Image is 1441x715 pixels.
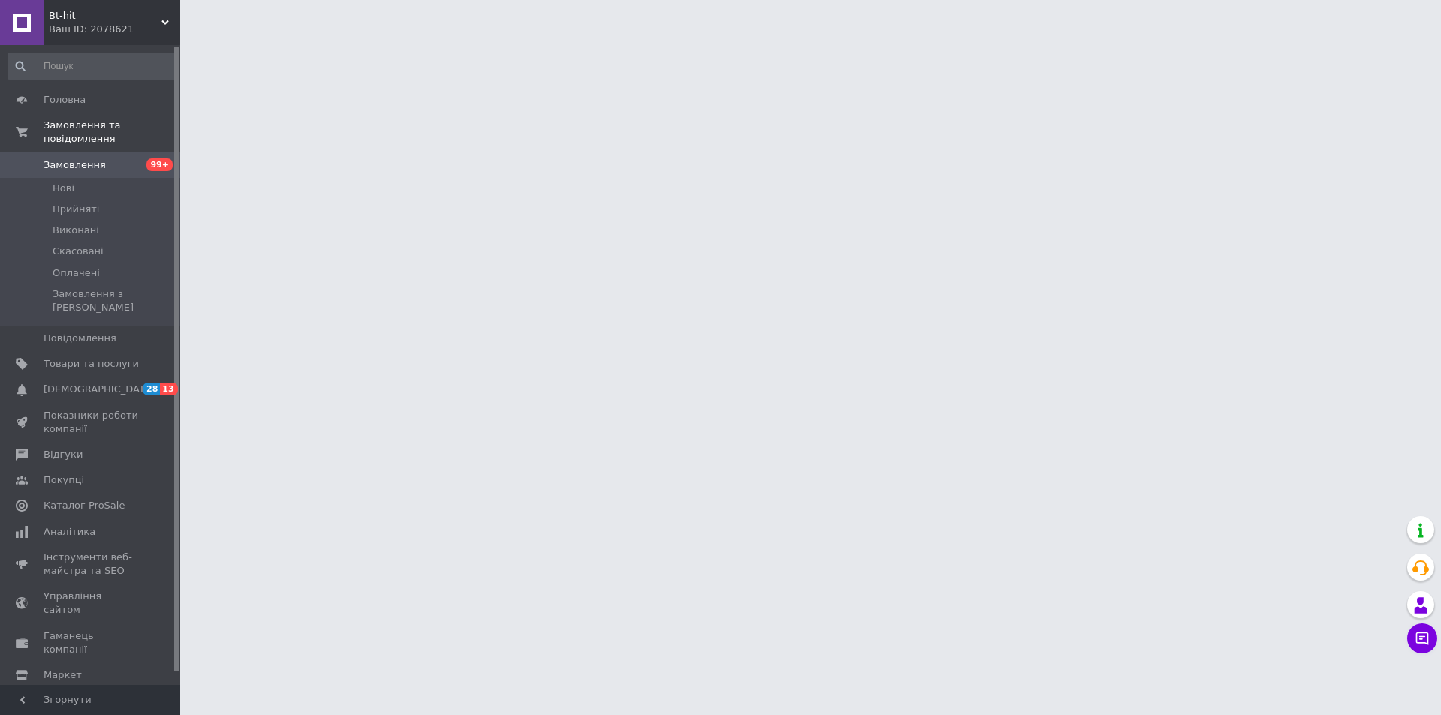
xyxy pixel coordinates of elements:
span: Товари та послуги [44,357,139,371]
span: Замовлення [44,158,106,172]
span: Каталог ProSale [44,499,125,512]
span: [DEMOGRAPHIC_DATA] [44,383,155,396]
span: Показники роботи компанії [44,409,139,436]
span: Виконані [53,224,99,237]
span: Гаманець компанії [44,629,139,656]
span: 13 [160,383,177,395]
span: Замовлення та повідомлення [44,119,180,146]
span: Повідомлення [44,332,116,345]
input: Пошук [8,53,177,80]
span: Покупці [44,473,84,487]
span: Аналітика [44,525,95,539]
span: 99+ [146,158,173,171]
span: Прийняті [53,203,99,216]
button: Чат з покупцем [1407,623,1437,653]
span: 28 [143,383,160,395]
span: Нові [53,182,74,195]
span: Маркет [44,668,82,682]
span: Оплачені [53,266,100,280]
span: Bt-hit [49,9,161,23]
span: Відгуки [44,448,83,461]
div: Ваш ID: 2078621 [49,23,180,36]
span: Замовлення з [PERSON_NAME] [53,287,176,314]
span: Головна [44,93,86,107]
span: Управління сайтом [44,590,139,617]
span: Скасовані [53,245,104,258]
span: Інструменти веб-майстра та SEO [44,551,139,578]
